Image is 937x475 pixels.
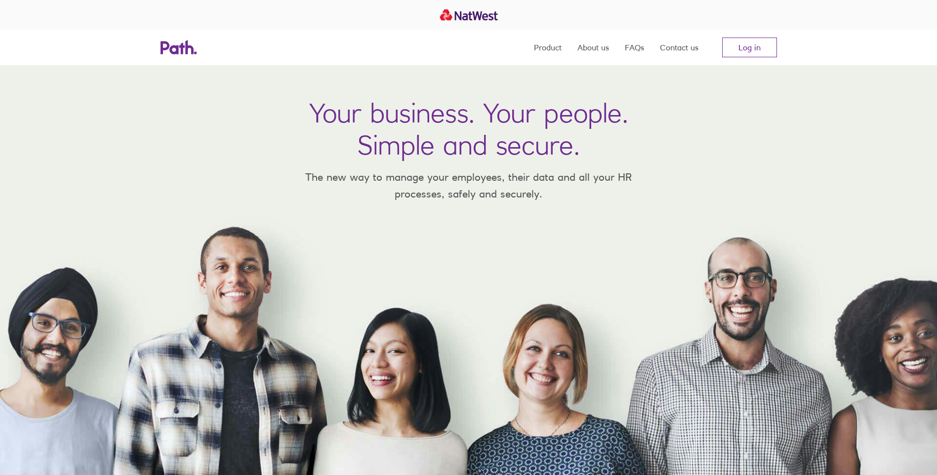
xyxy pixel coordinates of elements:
h1: Your business. Your people. Simple and secure. [309,97,628,161]
a: FAQs [625,30,644,65]
a: Log in [722,38,777,57]
a: Contact us [660,30,698,65]
a: About us [577,30,609,65]
a: Product [534,30,562,65]
p: The new way to manage your employees, their data and all your HR processes, safely and securely. [291,169,647,202]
